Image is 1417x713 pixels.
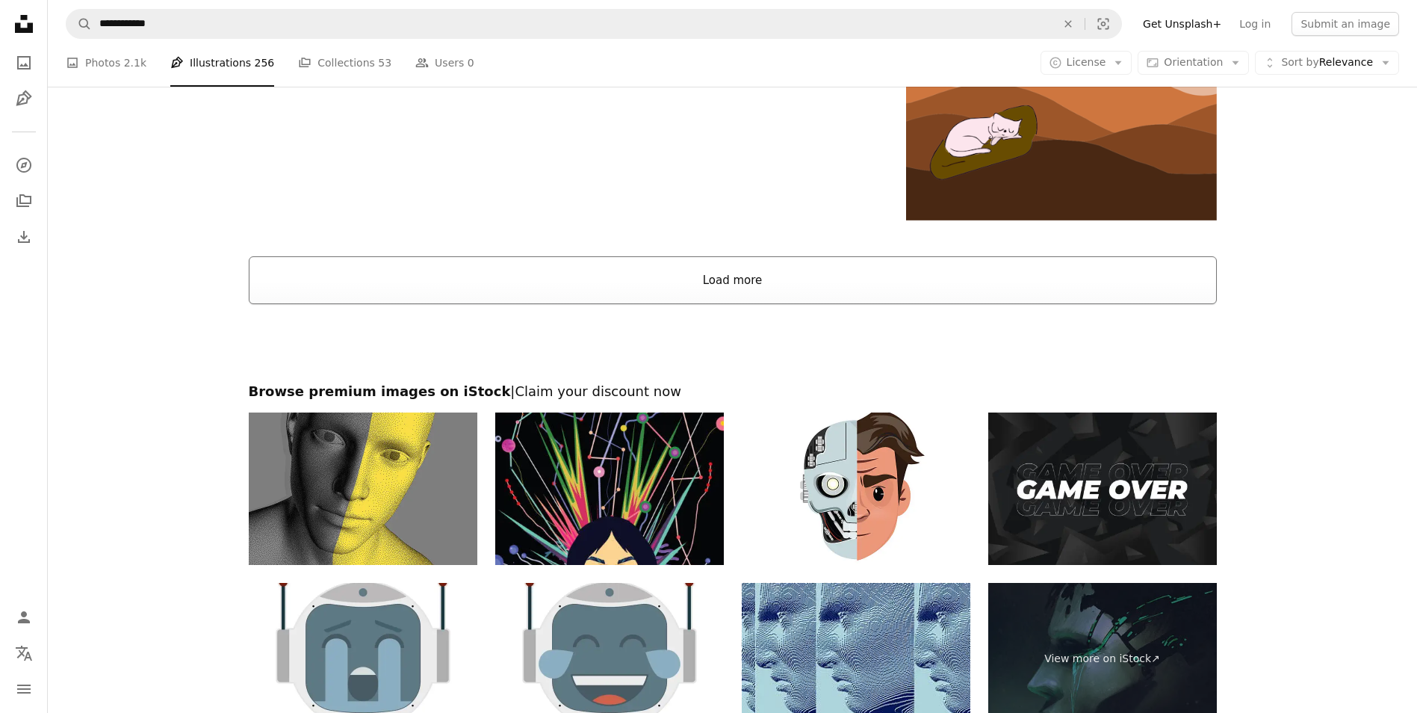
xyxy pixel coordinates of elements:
[1255,51,1399,75] button: Sort byRelevance
[9,48,39,78] a: Photos
[1041,51,1132,75] button: License
[9,602,39,632] a: Log in / Sign up
[1164,56,1223,68] span: Orientation
[9,84,39,114] a: Illustrations
[9,9,39,42] a: Home — Unsplash
[1281,56,1318,68] span: Sort by
[9,222,39,252] a: Download History
[1085,10,1121,38] button: Visual search
[510,383,681,399] span: | Claim your discount now
[468,55,474,71] span: 0
[9,186,39,216] a: Collections
[249,413,477,565] img: Human head, formed from dots and split in half into black and gold parts. Face Recognition. Dot s...
[1134,12,1230,36] a: Get Unsplash+
[742,413,970,565] img: Dual portrait with human and mechanical features, perfect for artificial intelligence and identit...
[1281,55,1373,70] span: Relevance
[988,413,1217,565] img: Game over design on abstract background, vector
[66,9,1122,39] form: Find visuals sitewide
[1138,51,1249,75] button: Orientation
[495,413,724,565] img: Artificial Intelligence
[415,39,474,87] a: Users 0
[9,150,39,180] a: Explore
[9,674,39,704] button: Menu
[249,383,1217,401] h2: Browse premium images on iStock
[9,638,39,668] button: Language
[124,55,146,71] span: 2.1k
[66,39,146,87] a: Photos 2.1k
[66,10,92,38] button: Search Unsplash
[298,39,391,87] a: Collections 53
[249,256,1217,304] button: Load more
[378,55,391,71] span: 53
[1067,56,1106,68] span: License
[1052,10,1085,38] button: Clear
[1292,12,1399,36] button: Submit an image
[1230,12,1280,36] a: Log in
